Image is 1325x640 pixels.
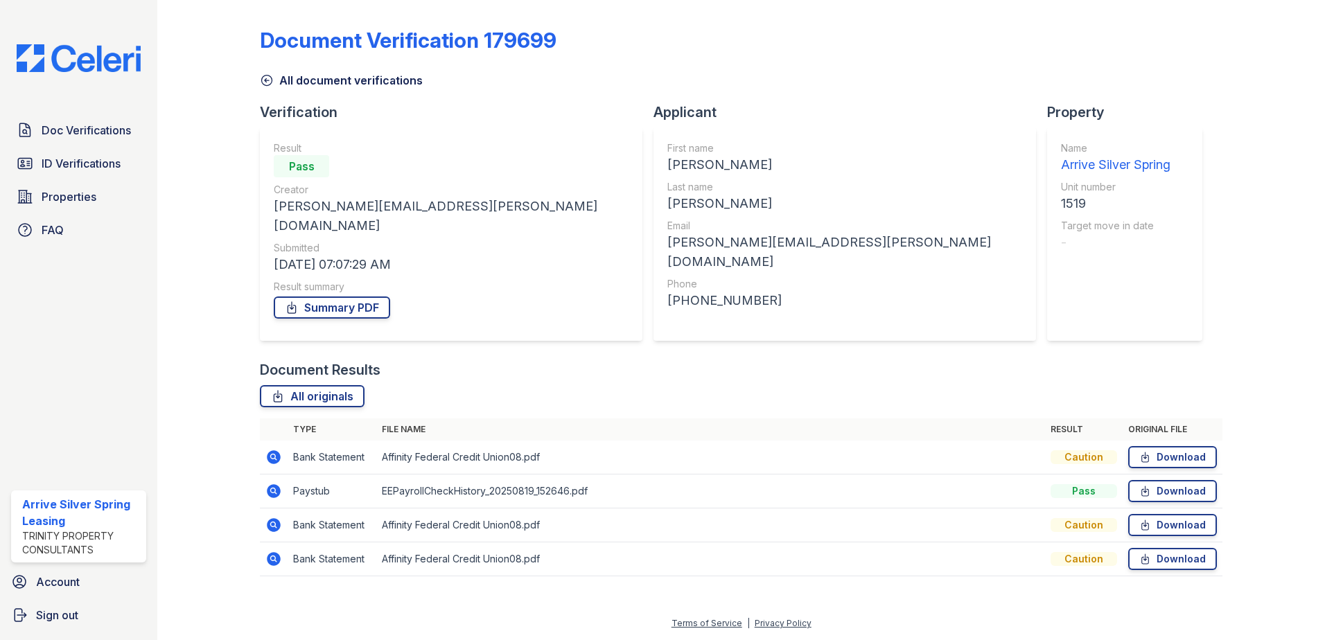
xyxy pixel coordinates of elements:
div: [PERSON_NAME] [667,155,1022,175]
td: EEPayrollCheckHistory_20250819_152646.pdf [376,474,1045,508]
a: Download [1128,480,1217,502]
div: Document Results [260,360,380,380]
img: CE_Logo_Blue-a8612792a0a2168367f1c8372b55b34899dd931a85d93a1a3d3e32e68fde9ad4.png [6,44,152,72]
div: Caution [1051,552,1117,566]
div: Trinity Property Consultants [22,529,141,557]
span: ID Verifications [42,155,121,172]
a: ID Verifications [11,150,146,177]
a: Privacy Policy [755,618,811,628]
td: Bank Statement [288,508,376,542]
div: Arrive Silver Spring [1061,155,1170,175]
div: Document Verification 179699 [260,28,556,53]
span: Account [36,574,80,590]
span: FAQ [42,222,64,238]
th: File name [376,418,1045,441]
div: | [747,618,750,628]
div: Unit number [1061,180,1170,194]
div: Submitted [274,241,629,255]
a: Properties [11,183,146,211]
div: [PHONE_NUMBER] [667,291,1022,310]
div: Phone [667,277,1022,291]
div: Property [1047,103,1213,122]
div: [DATE] 07:07:29 AM [274,255,629,274]
div: Result summary [274,280,629,294]
td: Affinity Federal Credit Union08.pdf [376,508,1045,542]
div: [PERSON_NAME] [667,194,1022,213]
span: Properties [42,188,96,205]
div: - [1061,233,1170,252]
a: All originals [260,385,365,407]
a: FAQ [11,216,146,244]
div: [PERSON_NAME][EMAIL_ADDRESS][PERSON_NAME][DOMAIN_NAME] [274,197,629,235]
div: Last name [667,180,1022,194]
div: [PERSON_NAME][EMAIL_ADDRESS][PERSON_NAME][DOMAIN_NAME] [667,233,1022,272]
div: First name [667,141,1022,155]
a: Account [6,568,152,596]
div: 1519 [1061,194,1170,213]
a: Sign out [6,601,152,629]
div: Creator [274,183,629,197]
div: Verification [260,103,653,122]
a: Download [1128,514,1217,536]
span: Doc Verifications [42,122,131,139]
td: Paystub [288,474,376,508]
td: Bank Statement [288,441,376,474]
a: All document verifications [260,72,423,89]
th: Result [1045,418,1123,441]
div: Result [274,141,629,155]
a: Doc Verifications [11,116,146,144]
a: Download [1128,446,1217,468]
div: Pass [274,155,329,177]
div: Caution [1051,450,1117,464]
div: Email [667,219,1022,233]
a: Terms of Service [672,618,742,628]
div: Target move in date [1061,219,1170,233]
td: Bank Statement [288,542,376,576]
a: Download [1128,548,1217,570]
div: Arrive Silver Spring Leasing [22,496,141,529]
a: Summary PDF [274,296,390,319]
div: Name [1061,141,1170,155]
td: Affinity Federal Credit Union08.pdf [376,542,1045,576]
th: Original file [1123,418,1222,441]
a: Name Arrive Silver Spring [1061,141,1170,175]
div: Caution [1051,518,1117,532]
td: Affinity Federal Credit Union08.pdf [376,441,1045,474]
th: Type [288,418,376,441]
div: Applicant [653,103,1047,122]
span: Sign out [36,607,78,623]
div: Pass [1051,484,1117,498]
